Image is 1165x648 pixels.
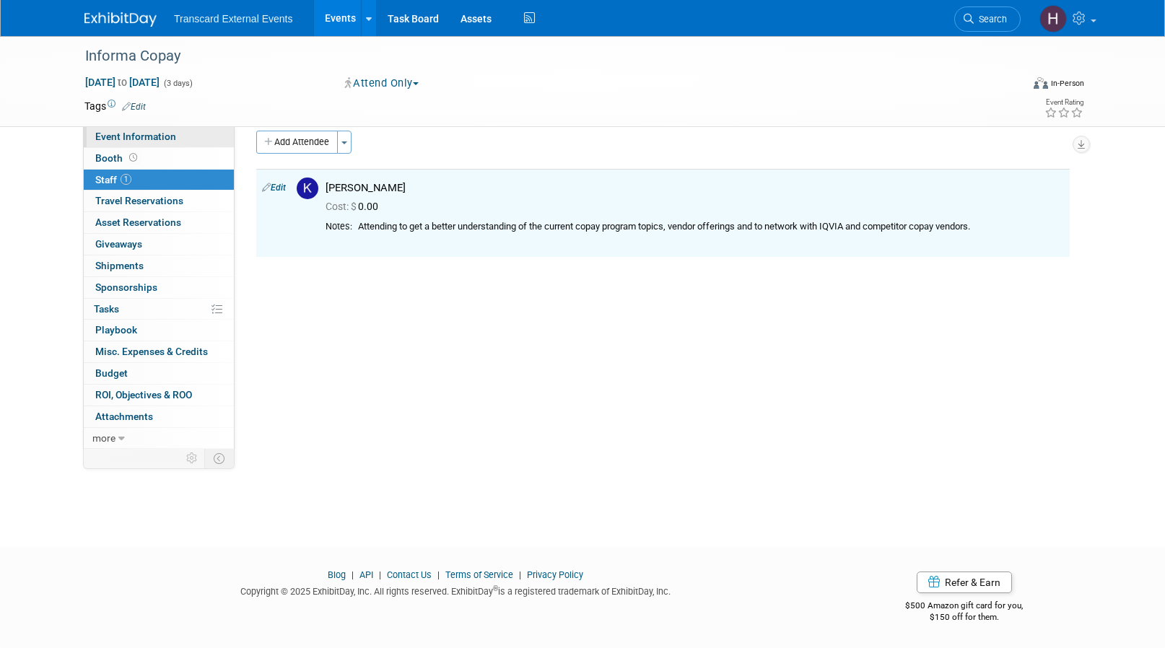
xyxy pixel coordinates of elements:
[358,221,1064,245] div: Attending to get a better understanding of the current copay program topics, vendor offerings and...
[84,299,234,320] a: Tasks
[126,152,140,163] span: Booth not reserved yet
[84,341,234,362] a: Misc. Expenses & Credits
[387,569,432,580] a: Contact Us
[95,195,183,206] span: Travel Reservations
[1050,78,1084,89] div: In-Person
[445,569,513,580] a: Terms of Service
[84,277,234,298] a: Sponsorships
[95,281,157,293] span: Sponsorships
[80,43,999,69] div: Informa Copay
[84,406,234,427] a: Attachments
[527,569,583,580] a: Privacy Policy
[256,131,338,154] button: Add Attendee
[326,201,384,212] span: 0.00
[95,324,137,336] span: Playbook
[848,611,1081,623] div: $150 off for them.
[954,6,1021,32] a: Search
[84,76,160,89] span: [DATE] [DATE]
[326,201,358,212] span: Cost: $
[326,181,1064,195] div: [PERSON_NAME]
[121,174,131,185] span: 1
[84,320,234,341] a: Playbook
[174,13,292,25] span: Transcard External Events
[848,590,1081,623] div: $500 Amazon gift card for you,
[94,303,119,315] span: Tasks
[205,449,235,468] td: Toggle Event Tabs
[84,428,234,449] a: more
[375,569,385,580] span: |
[84,148,234,169] a: Booth
[493,584,498,592] sup: ®
[122,102,146,112] a: Edit
[95,174,131,185] span: Staff
[84,99,146,113] td: Tags
[348,569,357,580] span: |
[95,389,192,400] span: ROI, Objectives & ROO
[84,363,234,384] a: Budget
[84,234,234,255] a: Giveaways
[84,255,234,276] a: Shipments
[95,216,181,228] span: Asset Reservations
[95,346,208,357] span: Misc. Expenses & Credits
[515,569,525,580] span: |
[115,76,129,88] span: to
[162,79,193,88] span: (3 days)
[84,126,234,147] a: Event Information
[84,212,234,233] a: Asset Reservations
[84,191,234,211] a: Travel Reservations
[340,76,424,91] button: Attend Only
[359,569,373,580] a: API
[180,449,205,468] td: Personalize Event Tab Strip
[297,178,318,199] img: K.jpg
[262,183,286,193] a: Edit
[84,385,234,406] a: ROI, Objectives & ROO
[95,131,176,142] span: Event Information
[92,432,115,444] span: more
[1039,5,1067,32] img: Haille Dinger
[84,582,826,598] div: Copyright © 2025 ExhibitDay, Inc. All rights reserved. ExhibitDay is a registered trademark of Ex...
[1034,77,1048,89] img: Format-Inperson.png
[95,367,128,379] span: Budget
[95,238,142,250] span: Giveaways
[974,14,1007,25] span: Search
[84,12,157,27] img: ExhibitDay
[917,572,1012,593] a: Refer & Earn
[95,152,140,164] span: Booth
[95,260,144,271] span: Shipments
[84,170,234,191] a: Staff1
[935,75,1084,97] div: Event Format
[1044,99,1083,106] div: Event Rating
[326,221,352,232] div: Notes:
[328,569,346,580] a: Blog
[95,411,153,422] span: Attachments
[434,569,443,580] span: |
